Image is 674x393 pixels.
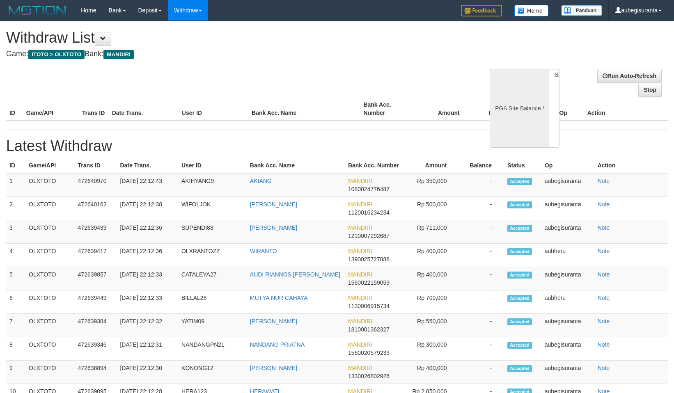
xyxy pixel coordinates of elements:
td: - [459,290,504,314]
td: YATIM09 [178,314,247,337]
th: Balance [459,158,504,173]
th: Bank Acc. Name [248,97,360,121]
td: BILLAL28 [178,290,247,314]
a: Note [598,224,610,231]
a: Note [598,365,610,371]
th: Date Trans. [109,97,179,121]
td: [DATE] 22:12:33 [117,267,178,290]
th: Op [541,158,594,173]
td: aubegisuranta [541,220,594,244]
td: 1 [6,173,25,197]
th: Bank Acc. Number [360,97,416,121]
span: 1390025727888 [348,256,390,263]
td: aubheru [541,290,594,314]
td: - [459,244,504,267]
th: Amount [402,158,459,173]
td: 472640970 [75,173,117,197]
td: Rp 350,000 [402,173,459,197]
td: [DATE] 22:12:30 [117,361,178,384]
th: Bank Acc. Name [247,158,345,173]
span: Accepted [507,295,532,302]
span: 1560022159059 [348,279,390,286]
span: 1330026802926 [348,373,390,379]
td: [DATE] 22:12:33 [117,290,178,314]
a: Note [598,341,610,348]
td: - [459,314,504,337]
span: MANDIRI [348,201,372,208]
span: MANDIRI [103,50,134,59]
td: 472639857 [75,267,117,290]
td: OLXTOTO [25,197,75,220]
td: Rp 500,000 [402,197,459,220]
td: CATALEYA27 [178,267,247,290]
div: PGA Site Balance / [490,69,549,148]
span: Accepted [507,272,532,279]
th: Date Trans. [117,158,178,173]
th: Action [584,97,668,121]
td: OLXTOTO [25,314,75,337]
td: [DATE] 22:12:36 [117,244,178,267]
a: [PERSON_NAME] [250,201,297,208]
td: OLXTOTO [25,267,75,290]
span: Accepted [507,342,532,349]
span: MANDIRI [348,365,372,371]
a: WIRANTO [250,248,277,254]
td: Rp 400,000 [402,267,459,290]
td: Rp 400,000 [402,244,459,267]
td: 3 [6,220,25,244]
td: Rp 711,000 [402,220,459,244]
td: aubegisuranta [541,337,594,361]
span: 1560020579233 [348,350,390,356]
td: OLXRANTOZZ [178,244,247,267]
th: Game/API [25,158,75,173]
span: MANDIRI [348,224,372,231]
td: - [459,337,504,361]
td: - [459,197,504,220]
span: 1810001362327 [348,326,390,333]
a: Note [598,295,610,301]
span: MANDIRI [348,341,372,348]
td: [DATE] 22:12:32 [117,314,178,337]
td: OLXTOTO [25,173,75,197]
td: Rp 700,000 [402,290,459,314]
td: - [459,361,504,384]
span: 1210007292687 [348,233,390,239]
span: ITOTO > OLXTOTO [28,50,85,59]
td: 7 [6,314,25,337]
td: 472639417 [75,244,117,267]
td: aubegisuranta [541,267,594,290]
td: - [459,267,504,290]
td: 5 [6,267,25,290]
td: NANDANGPN21 [178,337,247,361]
a: MUTYA NUR CAHAYA [250,295,308,301]
th: ID [6,97,23,121]
th: Balance [472,97,523,121]
a: AUDI RIANNOS [PERSON_NAME] [250,271,340,278]
a: AKIANG [250,178,272,184]
span: Accepted [507,248,532,255]
img: MOTION_logo.png [6,4,69,16]
span: Accepted [507,178,532,185]
h4: Game: Bank: [6,50,441,58]
th: Amount [416,97,472,121]
td: 472639439 [75,220,117,244]
td: 8 [6,337,25,361]
span: MANDIRI [348,178,372,184]
td: OLXTOTO [25,220,75,244]
td: 472640162 [75,197,117,220]
span: Accepted [507,318,532,325]
th: User ID [179,97,248,121]
td: Rp 400,000 [402,361,459,384]
td: Rp 300,000 [402,337,459,361]
td: aubegisuranta [541,173,594,197]
a: [PERSON_NAME] [250,365,297,371]
td: [DATE] 22:12:38 [117,197,178,220]
td: 4 [6,244,25,267]
img: Feedback.jpg [461,5,502,16]
span: MANDIRI [348,248,372,254]
td: Rp 550,000 [402,314,459,337]
td: - [459,173,504,197]
td: [DATE] 22:12:36 [117,220,178,244]
th: ID [6,158,25,173]
td: 472638894 [75,361,117,384]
